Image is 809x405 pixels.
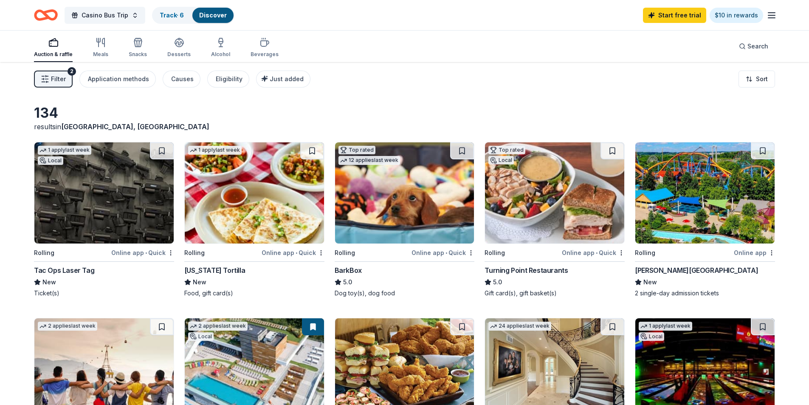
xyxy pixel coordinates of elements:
a: Image for BarkBoxTop rated12 applieslast weekRollingOnline app•QuickBarkBox5.0Dog toy(s), dog food [335,142,475,297]
img: Image for Turning Point Restaurants [485,142,624,244]
div: Ticket(s) [34,289,174,297]
div: Application methods [88,74,149,84]
div: Online app Quick [562,247,625,258]
div: Auction & raffle [34,51,73,58]
span: [GEOGRAPHIC_DATA], [GEOGRAPHIC_DATA] [61,122,209,131]
span: • [445,249,447,256]
button: Just added [256,71,310,88]
div: 1 apply last week [639,322,692,331]
div: Local [639,332,664,341]
span: • [296,249,297,256]
div: Turning Point Restaurants [485,265,568,275]
div: Snacks [129,51,147,58]
div: Local [188,332,214,341]
div: Online app Quick [412,247,474,258]
div: Desserts [167,51,191,58]
button: Snacks [129,34,147,62]
a: Image for Turning Point RestaurantsTop ratedLocalRollingOnline app•QuickTurning Point Restaurants... [485,142,625,297]
div: Meals [93,51,108,58]
img: Image for Dorney Park & Wildwater Kingdom [635,142,775,244]
span: Sort [756,74,768,84]
div: Tac Ops Laser Tag [34,265,94,275]
div: Local [38,156,63,165]
span: New [643,277,657,287]
button: Search [732,38,775,55]
div: 2 applies last week [38,322,97,331]
div: [US_STATE] Tortilla [184,265,245,275]
div: 2 [68,67,76,76]
div: BarkBox [335,265,362,275]
div: 1 apply last week [188,146,242,155]
button: Meals [93,34,108,62]
button: Alcohol [211,34,230,62]
span: Search [747,41,768,51]
a: Discover [199,11,227,19]
button: Beverages [251,34,279,62]
button: Causes [163,71,200,88]
a: Image for California Tortilla1 applylast weekRollingOnline app•Quick[US_STATE] TortillaNewFood, g... [184,142,324,297]
button: Auction & raffle [34,34,73,62]
div: Rolling [34,248,54,258]
button: Sort [739,71,775,88]
a: Home [34,5,58,25]
div: Rolling [635,248,655,258]
button: Eligibility [207,71,249,88]
div: 2 single-day admission tickets [635,289,775,297]
span: Casino Bus Trip [82,10,128,20]
div: Rolling [335,248,355,258]
span: Filter [51,74,66,84]
img: Image for California Tortilla [185,142,324,244]
div: Online app Quick [262,247,324,258]
div: Food, gift card(s) [184,289,324,297]
div: Beverages [251,51,279,58]
a: Image for Dorney Park & Wildwater KingdomRollingOnline app[PERSON_NAME][GEOGRAPHIC_DATA]New2 sing... [635,142,775,297]
span: in [56,122,209,131]
div: Gift card(s), gift basket(s) [485,289,625,297]
button: Filter2 [34,71,73,88]
div: Eligibility [216,74,242,84]
div: Causes [171,74,194,84]
div: results [34,122,324,132]
div: Top rated [338,146,375,154]
span: New [193,277,206,287]
div: Rolling [184,248,205,258]
span: • [596,249,598,256]
div: Local [488,156,514,164]
img: Image for BarkBox [335,142,474,244]
div: 2 applies last week [188,322,248,331]
span: Just added [270,75,304,82]
div: 134 [34,105,324,122]
button: Track· 6Discover [152,7,234,24]
a: Image for Tac Ops Laser Tag1 applylast weekLocalRollingOnline app•QuickTac Ops Laser TagNewTicket(s) [34,142,174,297]
div: Top rated [488,146,525,154]
div: 24 applies last week [488,322,551,331]
div: 1 apply last week [38,146,91,155]
span: • [145,249,147,256]
div: Online app Quick [111,247,174,258]
button: Application methods [79,71,156,88]
a: Start free trial [643,8,706,23]
div: Dog toy(s), dog food [335,289,475,297]
div: [PERSON_NAME][GEOGRAPHIC_DATA] [635,265,758,275]
a: $10 in rewards [710,8,763,23]
div: Online app [734,247,775,258]
div: Rolling [485,248,505,258]
button: Desserts [167,34,191,62]
button: Casino Bus Trip [65,7,145,24]
div: 12 applies last week [338,156,400,165]
span: 5.0 [493,277,502,287]
div: Alcohol [211,51,230,58]
a: Track· 6 [160,11,184,19]
span: New [42,277,56,287]
span: 5.0 [343,277,352,287]
img: Image for Tac Ops Laser Tag [34,142,174,244]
